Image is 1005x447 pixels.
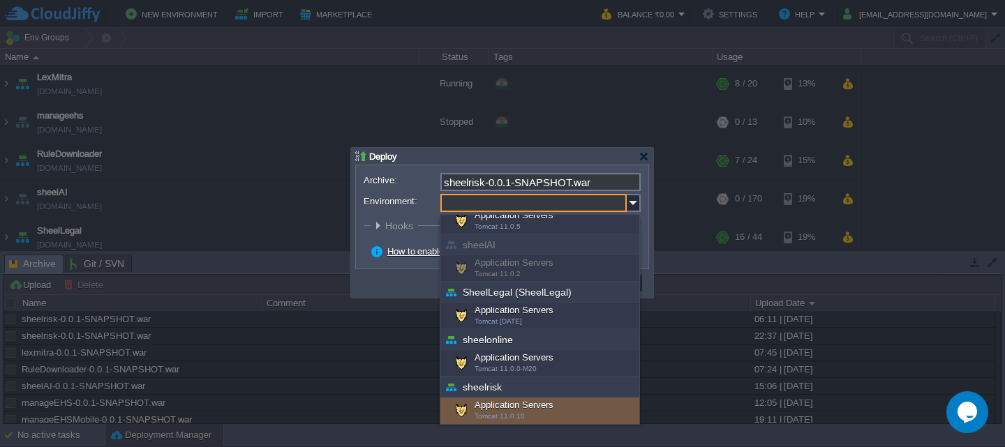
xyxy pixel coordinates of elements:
div: Application Servers [440,208,639,234]
div: sheelrisk [440,377,639,397]
label: Environment: [364,194,439,209]
span: Tomcat [DATE] [475,317,522,325]
div: Application Servers [440,255,639,282]
a: How to enable zero-downtime deployment [387,246,555,257]
span: Deploy [369,151,397,162]
div: SheelLegal (SheelLegal) [440,282,639,303]
iframe: chat widget [946,391,991,433]
div: Application Servers [440,303,639,329]
div: sheelonline [440,329,639,350]
label: Archive: [364,173,439,188]
div: sheelAI [440,234,639,255]
div: Application Servers [440,397,639,424]
div: Application Servers [440,350,639,377]
span: Tomcat 11.0.2 [475,270,521,278]
span: Hooks [385,220,417,232]
span: Tomcat 11.0.5 [475,222,521,230]
span: Tomcat 11.0.0-M20 [475,365,537,372]
span: Tomcat 11.0.10 [475,412,525,420]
